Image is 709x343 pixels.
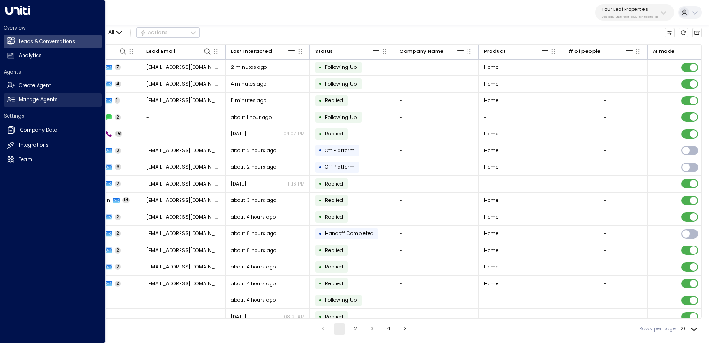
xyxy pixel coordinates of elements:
td: - [141,309,226,325]
span: 4 [115,81,121,87]
button: Four Leaf Properties34e1cd17-0f68-49af-bd32-3c48ce8611d1 [595,4,674,21]
a: Analytics [4,49,102,63]
td: - [394,242,479,259]
span: 6 [115,164,121,170]
label: Rows per page: [639,325,677,333]
button: page 1 [334,323,345,335]
td: - [394,193,479,209]
td: - [394,60,479,76]
span: Home [484,130,498,137]
span: about 2 hours ago [231,147,276,154]
span: Home [484,230,498,237]
span: about 4 hours ago [231,280,276,287]
h2: Manage Agents [19,96,58,104]
div: Company Name [400,47,465,56]
span: about 1 hour ago [231,114,272,121]
span: 2 [115,231,121,237]
h2: Company Data [20,127,58,134]
td: - [394,209,479,225]
td: - [394,126,479,142]
td: - [394,309,479,325]
span: petstarechohawk1491@gmail.com [146,197,220,204]
span: about 4 hours ago [231,297,276,304]
td: - [141,292,226,309]
h2: Team [19,156,32,164]
td: - [394,176,479,192]
td: - [141,126,226,142]
td: - [141,109,226,126]
div: Status [315,47,381,56]
span: Replied [325,263,343,270]
h2: Integrations [19,142,49,149]
span: Replied [325,130,343,137]
span: crampton461@gmail.com [146,147,220,154]
span: 11 minutes ago [231,97,266,104]
span: about 4 hours ago [231,263,276,270]
a: Company Data [4,123,102,138]
div: • [319,111,322,123]
td: - [394,142,479,159]
div: Last Interacted [231,47,296,56]
span: jbohr55@gmail.com [146,280,220,287]
h2: Agents [4,68,102,75]
span: Replied [325,214,343,221]
span: Home [484,81,498,88]
p: 34e1cd17-0f68-49af-bd32-3c48ce8611d1 [602,15,658,19]
span: Home [484,214,498,221]
span: Aug 29, 2025 [231,180,246,187]
span: Home [484,263,498,270]
div: - [604,114,607,121]
span: 16 [115,131,123,137]
div: - [604,263,607,270]
div: - [604,230,607,237]
div: • [319,144,322,157]
p: 04:07 PM [283,130,305,137]
div: - [604,247,607,254]
span: bobjowilson@gmail.com [146,64,220,71]
span: 2 [115,281,121,287]
h2: Create Agent [19,82,51,89]
span: 2 [115,214,121,220]
div: # of people [568,47,601,56]
div: - [604,97,607,104]
td: - [479,109,563,126]
td: - [394,159,479,176]
span: Refresh [679,28,689,38]
div: Product [484,47,550,56]
div: • [319,311,322,323]
div: - [604,280,607,287]
div: Last Interacted [231,47,272,56]
div: Company Name [400,47,444,56]
span: Replied [325,180,343,187]
div: Actions [140,30,168,36]
p: 11:16 PM [288,180,305,187]
span: 2 [115,181,121,187]
span: 3 [115,148,121,154]
span: 2 [115,114,121,120]
span: nikki21mcdaniel@gmail.com [146,214,220,221]
div: 20 [680,323,699,335]
span: 1 [115,97,120,104]
div: - [604,313,607,321]
span: about 8 hours ago [231,247,276,254]
td: - [394,226,479,242]
span: Yesterday [231,130,246,137]
td: - [394,93,479,109]
div: • [319,61,322,74]
div: Status [315,47,333,56]
span: All [108,30,114,35]
div: • [319,261,322,273]
span: Home [484,64,498,71]
a: Integrations [4,139,102,152]
span: Home [484,97,498,104]
span: about 3 hours ago [231,197,276,204]
div: Lead Email [146,47,175,56]
div: - [604,147,607,154]
span: Following Up [325,114,357,121]
a: Create Agent [4,79,102,92]
span: williamellis439@gmail.com [146,81,220,88]
span: Replied [325,313,343,321]
span: Handoff Completed [325,230,374,237]
span: Following Up [325,64,357,71]
button: Archived Leads [692,28,702,38]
